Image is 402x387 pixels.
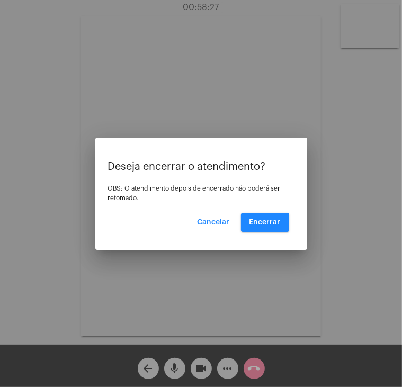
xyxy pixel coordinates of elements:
span: Cancelar [198,219,230,226]
span: OBS: O atendimento depois de encerrado não poderá ser retomado. [108,185,281,201]
button: Cancelar [189,213,238,232]
span: Encerrar [249,219,281,226]
button: Encerrar [241,213,289,232]
p: Deseja encerrar o atendimento? [108,161,294,173]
